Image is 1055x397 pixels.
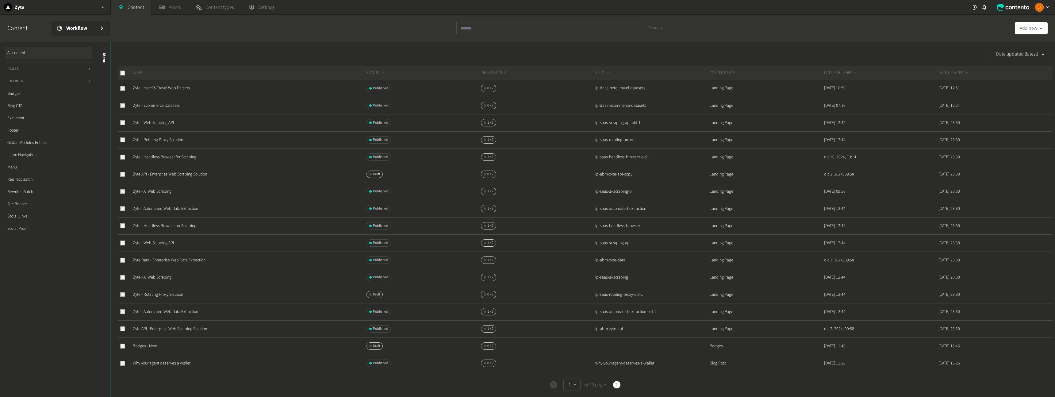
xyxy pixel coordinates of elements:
[1035,3,1044,12] img: Josu Escalada
[101,53,107,64] span: Menu
[5,198,92,210] a: Site Banner
[66,25,94,32] span: Workflow
[938,326,960,332] time: [DATE] 23:30
[824,70,859,76] button: DATE PUBLISHED
[563,379,581,391] button: 1
[373,103,388,108] span: Published
[487,189,493,194] span: 1 / 2
[595,80,709,97] td: lp-daas-hotel-travel-datasets
[15,4,24,11] h2: Zyte
[824,309,846,315] time: [DATE] 12:44
[643,22,669,34] button: Filters
[133,240,174,246] a: Zyte - Web Scraping API
[487,120,493,125] span: 1 / 2
[595,372,709,389] td: home-b-copy
[709,166,824,183] td: Landing Page
[709,372,824,389] td: Flexible Page
[1015,22,1048,34] button: Add new
[709,114,824,131] td: Landing Page
[481,66,595,80] th: Translations
[487,223,493,229] span: 1 / 2
[373,137,388,143] span: Published
[824,137,846,143] time: [DATE] 12:44
[824,274,846,280] time: [DATE] 12:44
[487,292,493,297] span: 0 / 2
[938,309,960,315] time: [DATE] 23:30
[709,234,824,252] td: Landing Page
[5,100,92,112] a: Blog CTA
[4,3,12,12] img: Zyte
[595,234,709,252] td: lp-saas-scraping-api
[595,355,709,372] td: why-your-agent-deserves-a-wallet
[938,274,960,280] time: [DATE] 23:30
[595,97,709,114] td: lp-daas-ecommerce-datasets
[938,257,960,263] time: [DATE] 23:30
[373,206,388,211] span: Published
[487,154,493,160] span: 1 / 2
[5,47,92,59] a: All content
[824,171,854,177] time: dic 2, 2024, 09:58
[487,343,493,349] span: 0 / 2
[938,291,960,298] time: [DATE] 23:30
[824,291,846,298] time: [DATE] 12:44
[595,303,709,320] td: lp-saas-automated-extraction-old-1
[373,223,388,229] span: Published
[133,274,171,280] a: Zyte - AI Web Scraping
[595,286,709,303] td: lp-saas-rotating-proxy-old-1
[133,360,190,366] a: Why your agent deserves a wallet
[709,183,824,200] td: Landing Page
[595,166,709,183] td: lp-abm-zyte-api-copy
[595,269,709,286] td: lp-saas-ai-scraping
[709,303,824,320] td: Landing Page
[133,257,205,263] a: Zyte Data - Enterprise Web Data Extraction
[5,161,92,173] a: Menu
[824,257,854,263] time: dic 2, 2024, 09:58
[133,326,207,332] a: Zyte API - Enterprise Web Scraping Solution
[5,186,92,198] a: Rewrites Batch
[205,4,234,11] span: Content types
[595,131,709,148] td: lp-saas-rotating-proxy
[487,309,493,314] span: 1 / 2
[709,337,824,355] td: Badges
[938,137,960,143] time: [DATE] 23:30
[487,360,493,366] span: 0 / 2
[648,25,658,31] span: Filters
[5,222,92,235] a: Social Proof
[938,171,960,177] time: [DATE] 23:30
[824,223,846,229] time: [DATE] 12:44
[373,257,388,263] span: Published
[373,292,380,297] span: Draft
[938,85,960,91] time: [DATE] 12:51
[487,326,493,332] span: 1 / 2
[5,210,92,222] a: Social Links
[373,240,388,246] span: Published
[5,137,92,149] a: Global Modules Entries
[133,85,190,91] a: Zyte - Hotel & Travel Web Datsets
[709,200,824,217] td: Landing Page
[709,269,824,286] td: Landing Page
[133,188,171,195] a: Zyte - AI Web Scraping
[487,206,493,211] span: 1 / 2
[583,381,607,388] span: of 49 pages
[595,114,709,131] td: lp-saas-scraping-api-old-1
[373,275,388,280] span: Published
[709,355,824,372] td: Blog Post
[133,291,183,298] a: Zyte - Rotating Proxy Solution
[991,48,1050,60] button: Date updated (latest)
[938,343,960,349] time: [DATE] 16:46
[709,320,824,337] td: Landing Page
[938,70,970,76] button: DATE UPDATED
[824,206,846,212] time: [DATE] 12:44
[824,188,846,195] time: [DATE] 09:36
[487,240,493,246] span: 1 / 2
[938,188,960,195] time: [DATE] 23:30
[938,223,960,229] time: [DATE] 23:30
[373,343,380,349] span: Draft
[5,149,92,161] a: Learn Navigation
[133,120,174,126] a: Zyte - Web Scraping API
[133,223,196,229] a: Zyte - Headless Browser for Scraping
[824,154,856,160] time: dic 10, 2024, 13:14
[824,240,846,246] time: [DATE] 12:44
[373,309,388,314] span: Published
[709,148,824,166] td: Landing Page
